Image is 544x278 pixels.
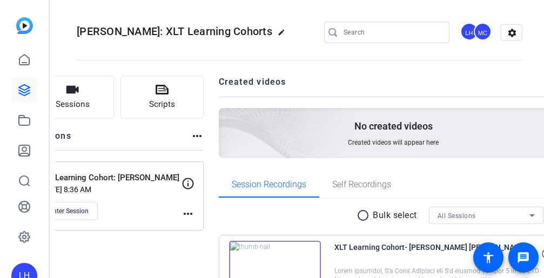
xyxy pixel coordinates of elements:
button: Sessions [31,76,114,119]
div: LH [460,23,478,40]
p: Bulk select [373,209,417,222]
ngx-avatar: Lindsey Henry-Moss [460,23,479,42]
span: Self Recordings [332,180,391,189]
span: [PERSON_NAME]: XLT Learning Cohorts [77,25,272,38]
img: blue-gradient.svg [16,17,33,34]
span: Created videos will appear here [348,138,439,147]
mat-icon: more_horiz [182,207,194,220]
mat-icon: message [517,251,530,264]
span: Session Recordings [232,180,306,189]
p: XLT Learning Cohort: [PERSON_NAME] [40,172,189,184]
mat-icon: radio_button_unchecked [357,209,373,222]
p: [DATE] 8:36 AM [40,185,182,194]
span: Sessions [56,98,90,111]
span: Scripts [149,98,175,111]
span: All Sessions [438,212,476,220]
ngx-avatar: Mark Crowley [474,23,493,42]
div: MC [474,23,492,40]
mat-icon: edit [278,29,291,42]
mat-icon: more_horiz [191,130,204,143]
input: Search [344,26,441,39]
button: Scripts [120,76,204,119]
p: No created videos [354,120,433,133]
span: Enter Session [49,207,89,215]
mat-icon: accessibility [482,251,495,264]
mat-icon: settings [501,25,523,41]
button: Enter Session [40,202,98,220]
span: XLT Learning Cohort- [PERSON_NAME] [PERSON_NAME]-2025-08-28-12-48-00-086-0 [334,241,534,267]
img: Creted videos background [98,1,355,235]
